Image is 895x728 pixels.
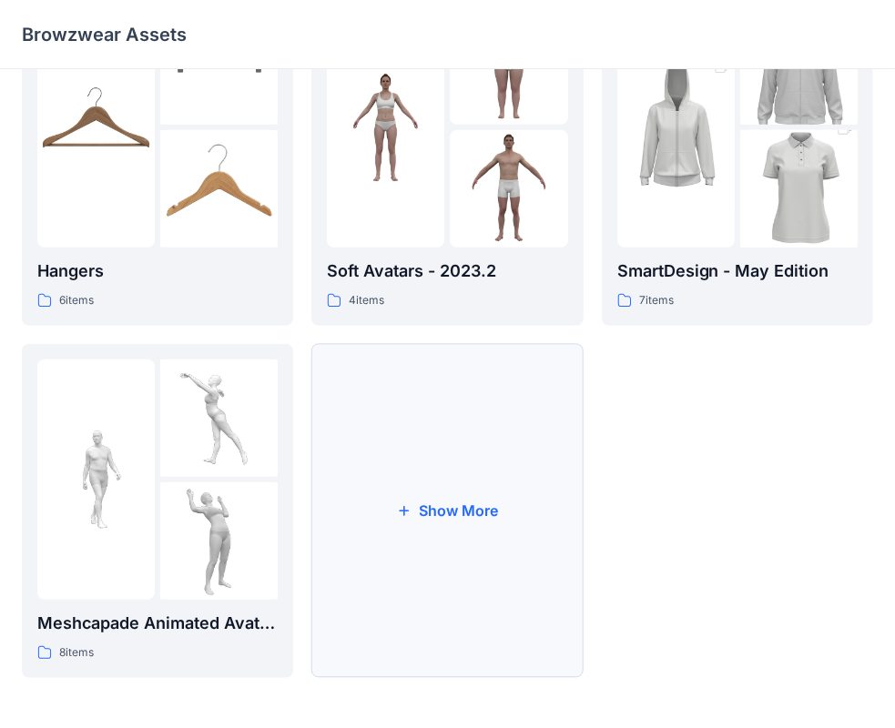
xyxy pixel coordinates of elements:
[22,22,187,47] p: Browzwear Assets
[311,344,583,678] button: Show More
[349,291,384,310] p: 4 items
[639,291,674,310] p: 7 items
[327,258,567,284] p: Soft Avatars - 2023.2
[160,359,278,477] img: folder 2
[160,482,278,600] img: folder 3
[740,101,858,278] img: folder 3
[37,258,278,284] p: Hangers
[59,643,94,662] p: 8 items
[617,39,735,216] img: folder 1
[327,68,444,186] img: folder 1
[37,611,278,636] p: Meshcapade Animated Avatars
[22,344,293,678] a: folder 1folder 2folder 3Meshcapade Animated Avatars8items
[450,130,567,248] img: folder 3
[617,258,858,284] p: SmartDesign - May Edition
[160,130,278,248] img: folder 3
[37,68,155,186] img: folder 1
[59,291,94,310] p: 6 items
[37,420,155,538] img: folder 1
